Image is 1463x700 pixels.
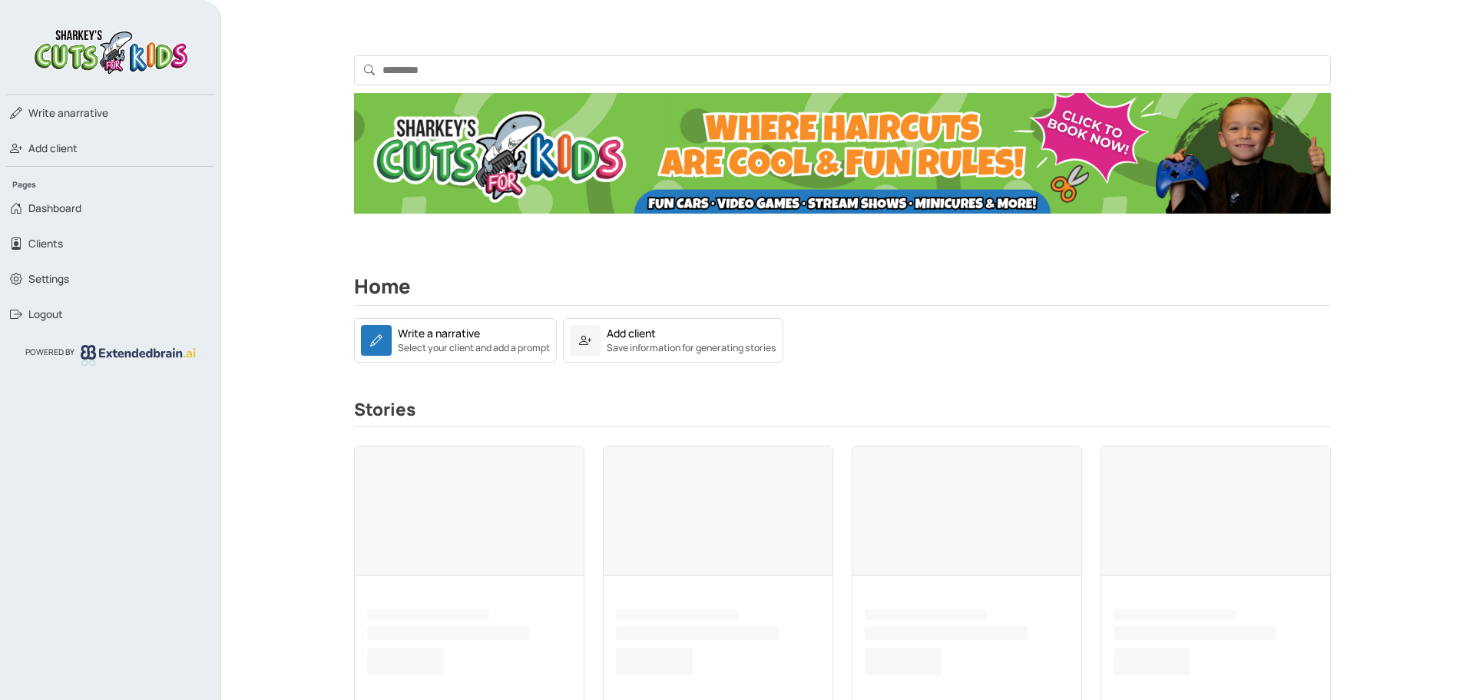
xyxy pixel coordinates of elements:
img: Ad Banner [354,93,1331,214]
span: Write a [28,106,64,120]
div: Add client [607,325,656,341]
span: Clients [28,236,63,251]
span: Settings [28,271,69,287]
span: Add client [28,141,78,156]
div: Write a narrative [398,325,480,341]
img: logo [81,345,196,365]
a: Add clientSave information for generating stories [563,332,783,347]
span: narrative [28,105,108,121]
span: Logout [28,307,63,322]
img: logo [30,25,191,76]
small: Select your client and add a prompt [398,341,550,355]
h2: Home [354,275,1331,306]
small: Save information for generating stories [607,341,776,355]
a: Add clientSave information for generating stories [563,318,783,363]
h3: Stories [354,400,1331,427]
a: Write a narrativeSelect your client and add a prompt [354,332,557,347]
a: Write a narrativeSelect your client and add a prompt [354,318,557,363]
span: Dashboard [28,201,81,216]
